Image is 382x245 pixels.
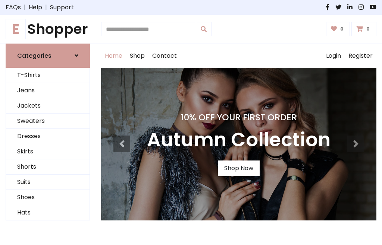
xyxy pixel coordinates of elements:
span: E [6,19,26,39]
a: Shoes [6,190,90,205]
a: 0 [351,22,376,36]
a: T-Shirts [6,68,90,83]
a: Register [345,44,376,68]
a: Skirts [6,144,90,159]
a: Sweaters [6,114,90,129]
span: 0 [364,26,372,32]
h6: Categories [17,52,51,59]
a: Home [101,44,126,68]
span: | [21,3,29,12]
a: Support [50,3,74,12]
a: Contact [148,44,181,68]
h4: 10% Off Your First Order [147,112,331,122]
a: Hats [6,205,90,220]
span: | [42,3,50,12]
h3: Autumn Collection [147,128,331,152]
a: Dresses [6,129,90,144]
span: 0 [338,26,345,32]
a: 0 [326,22,350,36]
a: Categories [6,44,90,68]
a: Help [29,3,42,12]
a: Jeans [6,83,90,98]
a: FAQs [6,3,21,12]
a: Login [322,44,345,68]
h1: Shopper [6,21,90,38]
a: Shorts [6,159,90,175]
a: Shop Now [218,160,260,176]
a: Jackets [6,98,90,114]
a: Shop [126,44,148,68]
a: Suits [6,175,90,190]
a: EShopper [6,21,90,38]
